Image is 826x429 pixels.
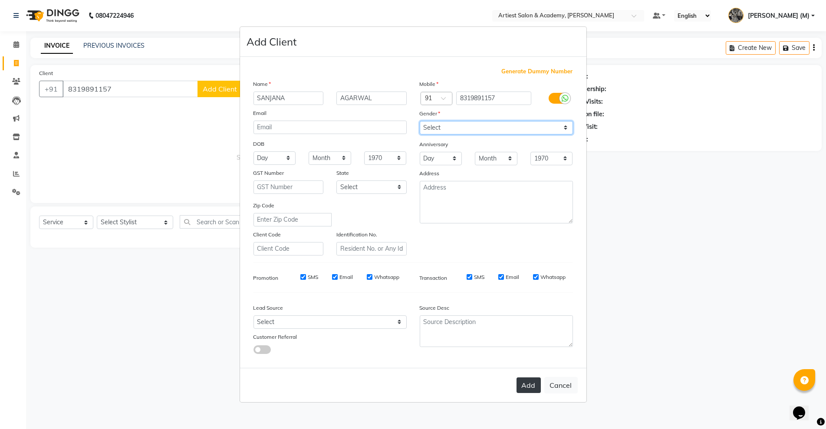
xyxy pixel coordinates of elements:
[506,273,519,281] label: Email
[544,377,578,393] button: Cancel
[253,304,283,312] label: Lead Source
[420,80,439,88] label: Mobile
[336,242,407,255] input: Resident No. or Any Id
[253,121,407,134] input: Email
[420,274,448,282] label: Transaction
[253,333,297,341] label: Customer Referral
[540,273,566,281] label: Whatsapp
[253,80,271,88] label: Name
[253,140,265,148] label: DOB
[790,394,817,420] iframe: chat widget
[336,231,377,239] label: Identification No.
[420,170,440,177] label: Address
[517,377,541,393] button: Add
[253,169,284,177] label: GST Number
[456,92,531,105] input: Mobile
[253,242,324,255] input: Client Code
[374,273,399,281] label: Whatsapp
[308,273,318,281] label: SMS
[253,180,324,194] input: GST Number
[253,213,332,226] input: Enter Zip Code
[336,169,349,177] label: State
[502,67,573,76] span: Generate Dummy Number
[253,202,275,210] label: Zip Code
[474,273,484,281] label: SMS
[336,92,407,105] input: Last Name
[253,231,281,239] label: Client Code
[253,274,279,282] label: Promotion
[253,109,267,117] label: Email
[420,141,448,148] label: Anniversary
[420,110,441,118] label: Gender
[339,273,353,281] label: Email
[420,304,450,312] label: Source Desc
[247,34,297,49] h4: Add Client
[253,92,324,105] input: First Name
